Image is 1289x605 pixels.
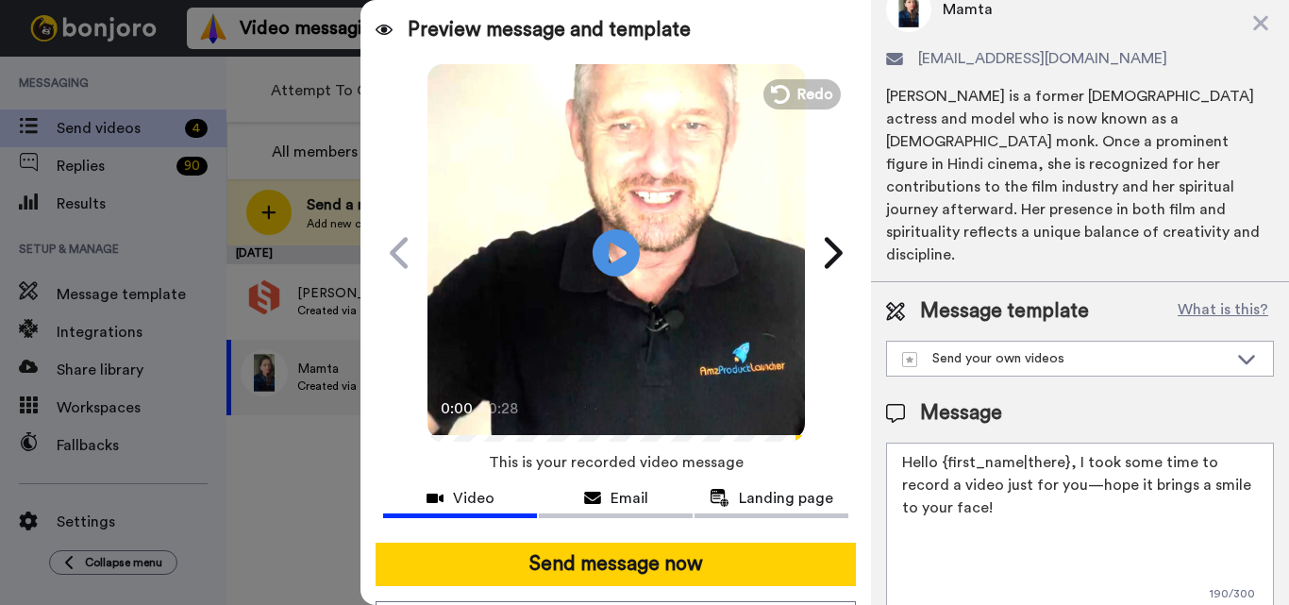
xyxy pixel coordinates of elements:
[902,349,1228,368] div: Send your own videos
[902,352,917,367] img: demo-template.svg
[886,85,1274,266] div: [PERSON_NAME] is a former [DEMOGRAPHIC_DATA] actress and model who is now known as a [DEMOGRAPHIC...
[489,442,744,483] span: This is your recorded video message
[477,397,484,420] span: /
[376,543,856,586] button: Send message now
[453,487,494,510] span: Video
[441,397,474,420] span: 0:00
[920,297,1089,326] span: Message template
[739,487,833,510] span: Landing page
[488,397,521,420] span: 0:28
[611,487,648,510] span: Email
[1172,297,1274,326] button: What is this?
[920,399,1002,428] span: Message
